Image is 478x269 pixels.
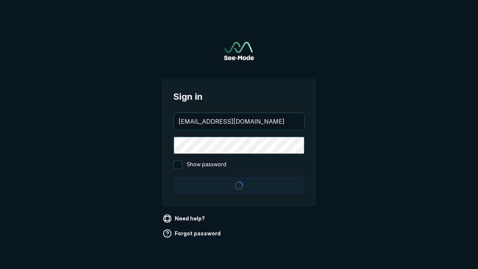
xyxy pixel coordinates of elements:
a: Go to sign in [224,42,254,60]
img: See-Mode Logo [224,42,254,60]
a: Forgot password [161,228,224,239]
span: Sign in [173,90,305,103]
a: Need help? [161,213,208,225]
span: Show password [187,160,226,169]
input: your@email.com [174,113,304,130]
